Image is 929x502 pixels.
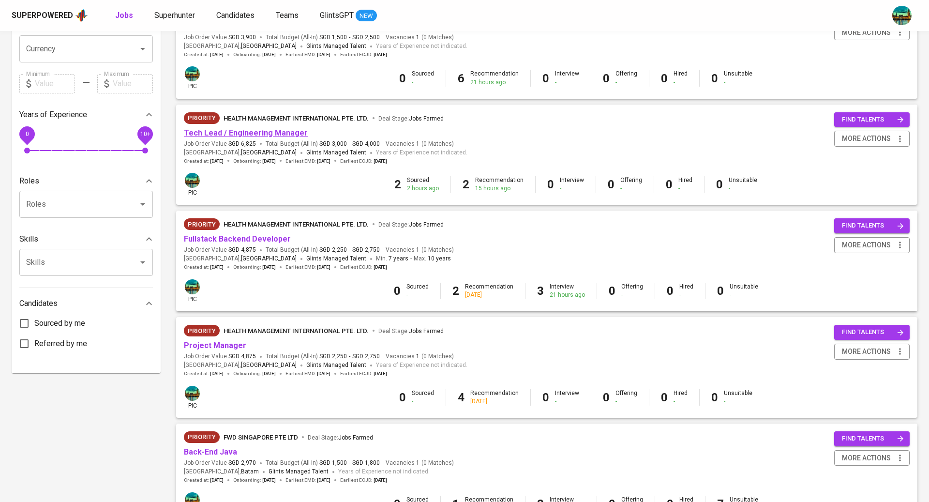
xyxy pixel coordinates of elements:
[407,176,439,193] div: Sourced
[228,246,256,254] span: SGD 4,875
[409,221,444,228] span: Jobs Farmed
[184,447,237,456] a: Back-End Java
[184,431,220,443] div: New Job received from Demand Team
[352,140,380,148] span: SGD 4,000
[184,459,256,467] span: Job Order Value
[262,51,276,58] span: [DATE]
[115,10,135,22] a: Jobs
[184,254,297,264] span: [GEOGRAPHIC_DATA] ,
[306,43,366,49] span: Glints Managed Talent
[184,172,201,197] div: pic
[724,389,752,406] div: Unsuitable
[386,33,454,42] span: Vacancies ( 0 Matches )
[75,8,88,23] img: app logo
[376,361,467,370] span: Years of Experience not indicated.
[615,78,637,87] div: -
[349,352,350,361] span: -
[842,133,891,145] span: more actions
[113,74,153,93] input: Value
[475,184,524,193] div: 15 hours ago
[834,131,910,147] button: more actions
[285,158,330,165] span: Earliest EMD :
[184,326,220,336] span: Priority
[399,391,406,404] b: 0
[716,178,723,191] b: 0
[412,389,434,406] div: Sourced
[317,158,330,165] span: [DATE]
[184,148,297,158] span: [GEOGRAPHIC_DATA] ,
[136,198,150,211] button: Open
[374,477,387,484] span: [DATE]
[550,283,585,299] div: Interview
[140,130,150,137] span: 10+
[555,78,579,87] div: -
[724,78,752,87] div: -
[262,477,276,484] span: [DATE]
[386,352,454,361] span: Vacancies ( 0 Matches )
[717,284,724,298] b: 0
[320,10,377,22] a: GlintsGPT NEW
[184,325,220,336] div: New Job received from Demand Team
[136,42,150,56] button: Open
[409,115,444,122] span: Jobs Farmed
[542,391,549,404] b: 0
[661,72,668,85] b: 0
[285,477,330,484] span: Earliest EMD :
[340,370,387,377] span: Earliest ECJD :
[842,220,904,231] span: find talents
[415,246,420,254] span: 1
[184,113,220,123] span: Priority
[834,325,910,340] button: find talents
[470,389,519,406] div: Recommendation
[35,74,75,93] input: Value
[276,11,299,20] span: Teams
[415,459,420,467] span: 1
[415,352,420,361] span: 1
[560,184,584,193] div: -
[415,140,420,148] span: 1
[609,284,615,298] b: 0
[394,284,401,298] b: 0
[378,328,444,335] span: Deal Stage :
[184,33,256,42] span: Job Order Value
[210,264,224,271] span: [DATE]
[842,239,891,251] span: more actions
[560,176,584,193] div: Interview
[621,291,643,299] div: -
[465,283,513,299] div: Recommendation
[679,283,693,299] div: Hired
[412,78,434,87] div: -
[12,10,73,21] div: Superpowered
[216,10,256,22] a: Candidates
[338,467,430,477] span: Years of Experience not indicated.
[555,70,579,86] div: Interview
[415,33,420,42] span: 1
[241,148,297,158] span: [GEOGRAPHIC_DATA]
[674,78,688,87] div: -
[470,78,519,87] div: 21 hours ago
[842,27,891,39] span: more actions
[184,112,220,124] div: New Job received from Demand Team
[465,291,513,299] div: [DATE]
[409,328,444,335] span: Jobs Farmed
[615,397,637,406] div: -
[620,176,642,193] div: Offering
[386,246,454,254] span: Vacancies ( 0 Matches )
[266,140,380,148] span: Total Budget (All-In)
[842,433,904,444] span: find talents
[352,352,380,361] span: SGD 2,750
[374,51,387,58] span: [DATE]
[428,255,451,262] span: 10 years
[340,158,387,165] span: Earliest ECJD :
[233,51,276,58] span: Onboarding :
[184,140,256,148] span: Job Order Value
[349,459,350,467] span: -
[394,178,401,191] b: 2
[285,264,330,271] span: Earliest EMD :
[711,72,718,85] b: 0
[386,459,454,467] span: Vacancies ( 0 Matches )
[674,389,688,406] div: Hired
[184,218,220,230] div: New Job received from Demand Team
[184,432,220,442] span: Priority
[34,318,85,329] span: Sourced by me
